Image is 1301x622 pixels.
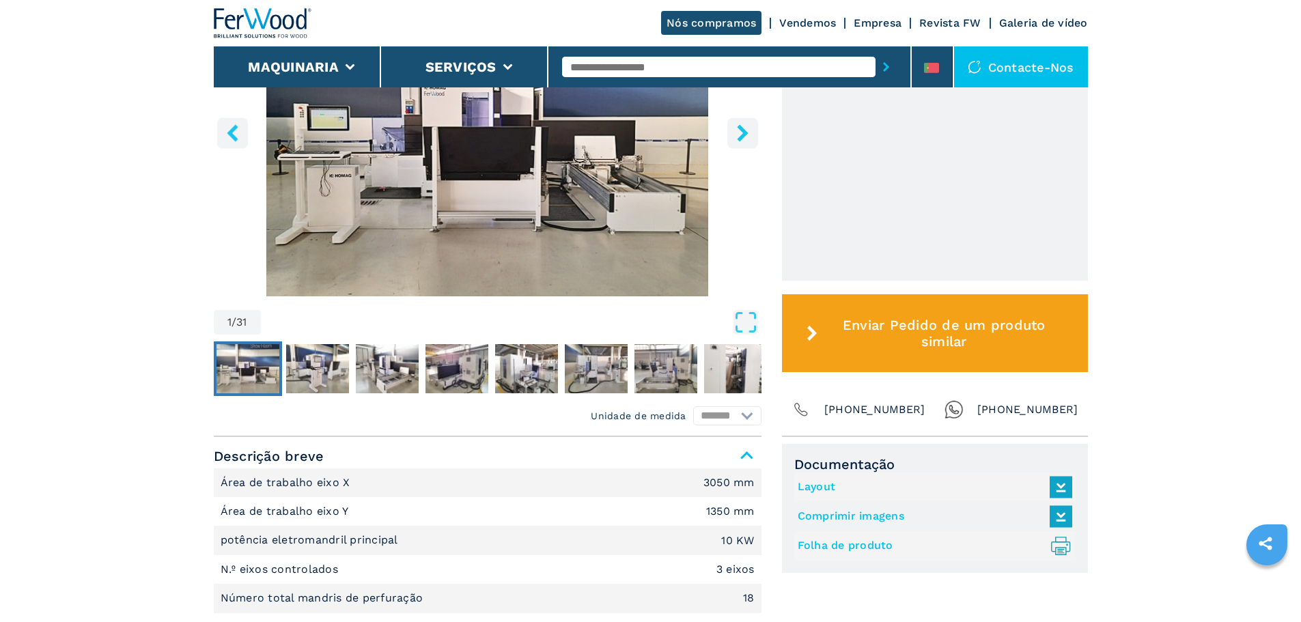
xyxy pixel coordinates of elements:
[232,317,236,328] span: /
[495,344,558,393] img: ed45fae597c720d53c078b6d23ee80d4
[721,535,754,546] em: 10 KW
[661,11,761,35] a: Nós compramos
[792,400,811,419] img: Phone
[701,341,770,396] button: Go to Slide 8
[876,51,897,83] button: submit-button
[954,46,1088,87] div: Contacte-nos
[286,344,349,393] img: cba2cd3ff6d7ccb49332d460cafff189
[214,341,282,396] button: Go to Slide 1
[779,16,836,29] a: Vendemos
[999,16,1088,29] a: Galeria de vídeo
[798,535,1065,557] a: Folha de produto
[221,562,342,577] p: N.º eixos controlados
[727,117,758,148] button: right-button
[221,533,402,548] p: potência eletromandril principal
[423,341,491,396] button: Go to Slide 4
[823,317,1065,350] span: Enviar Pedido de um produto similar
[214,8,312,38] img: Ferwood
[562,341,630,396] button: Go to Slide 6
[356,344,419,393] img: b421cea541f00c6aa72377fcd76bf719
[945,400,964,419] img: Whatsapp
[283,341,352,396] button: Go to Slide 2
[798,476,1065,498] a: Layout
[704,344,767,393] img: 1537913242ac2c66d1963b613b5efa4a
[854,16,901,29] a: Empresa
[782,294,1088,372] button: Enviar Pedido de um produto similar
[425,344,488,393] img: 9bbfc7c751c75e4839917fe9c6054344
[492,341,561,396] button: Go to Slide 5
[1243,561,1291,612] iframe: Chat
[221,475,354,490] p: Área de trabalho eixo X
[248,59,339,75] button: Maquinaria
[977,400,1078,419] span: [PHONE_NUMBER]
[221,591,427,606] p: Número total mandris de perfuração
[214,341,761,396] nav: Thumbnail Navigation
[919,16,981,29] a: Revista FW
[703,477,755,488] em: 3050 mm
[591,409,686,423] em: Unidade de medida
[425,59,496,75] button: Serviços
[794,456,1076,472] span: Documentação
[632,341,700,396] button: Go to Slide 7
[824,400,925,419] span: [PHONE_NUMBER]
[716,564,755,575] em: 3 eixos
[264,310,758,335] button: Open Fullscreen
[634,344,697,393] img: c603b2e093787c46ab4ba527c5785fde
[706,506,755,517] em: 1350 mm
[236,317,247,328] span: 31
[565,344,628,393] img: 65cb55b8585657b638b3b444af06c782
[216,344,279,393] img: 460b96facb6886c9876a6257708eb722
[1248,526,1283,561] a: sharethis
[227,317,232,328] span: 1
[743,593,755,604] em: 18
[221,504,352,519] p: Área de trabalho eixo Y
[217,117,248,148] button: left-button
[968,60,981,74] img: Contacte-nos
[214,444,761,468] span: Descrição breve
[798,505,1065,528] a: Comprimir imagens
[353,341,421,396] button: Go to Slide 3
